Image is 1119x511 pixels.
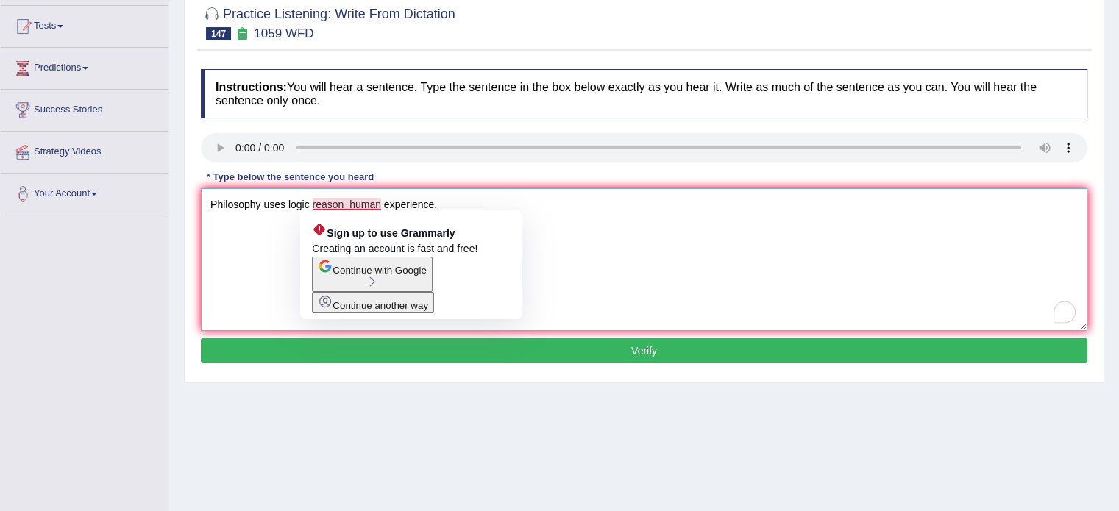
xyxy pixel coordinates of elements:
a: Success Stories [1,90,168,126]
span: 147 [206,27,231,40]
h2: Practice Listening: Write From Dictation [201,4,455,40]
textarea: To enrich screen reader interactions, please activate Accessibility in Grammarly extension settings [201,188,1087,331]
small: 1059 WFD [254,26,313,40]
small: Exam occurring question [235,27,250,41]
h4: You will hear a sentence. Type the sentence in the box below exactly as you hear it. Write as muc... [201,69,1087,118]
div: * Type below the sentence you heard [201,170,380,184]
a: Tests [1,6,168,43]
a: Strategy Videos [1,132,168,168]
button: Verify [201,338,1087,363]
a: Your Account [1,174,168,210]
b: Instructions: [216,81,287,93]
a: Predictions [1,48,168,85]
